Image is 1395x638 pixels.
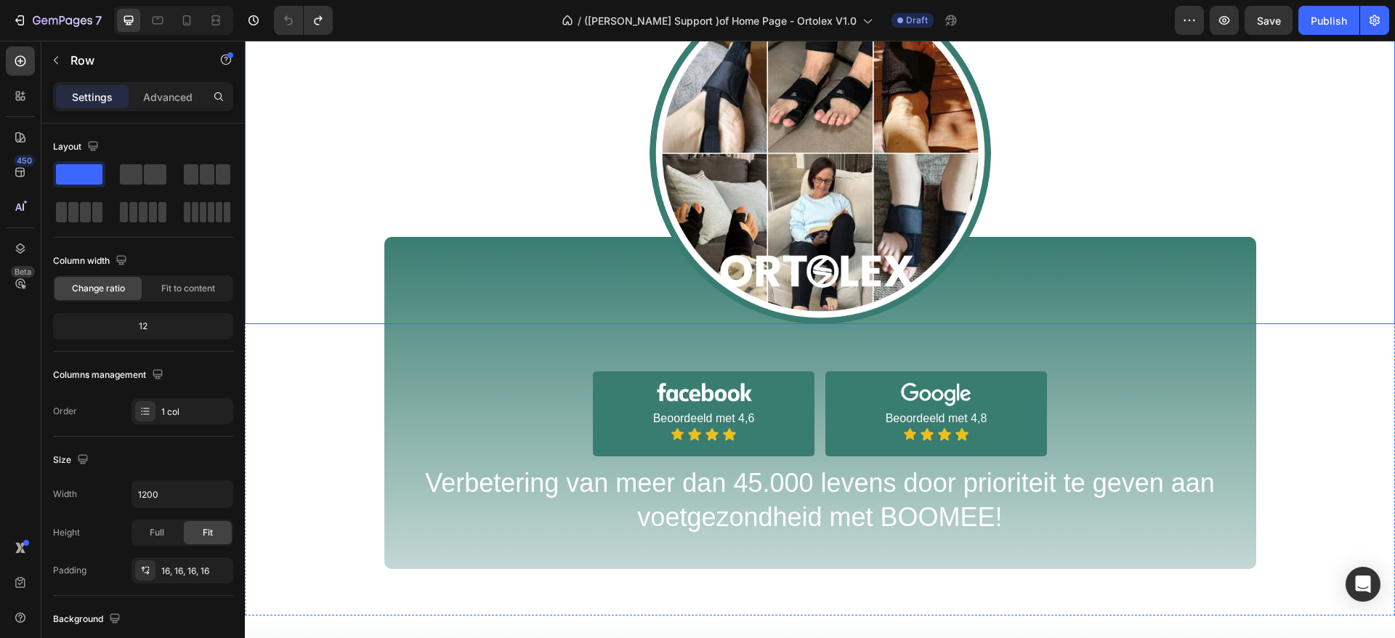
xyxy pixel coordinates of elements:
[53,488,77,501] div: Width
[6,6,108,35] button: 7
[132,481,232,507] input: Auto
[584,13,857,28] span: ([PERSON_NAME] Support )of Home Page - Ortolex V1.0
[143,89,193,105] p: Advanced
[14,155,35,166] div: 450
[53,564,86,577] div: Padding
[1346,567,1380,602] div: Open Intercom Messenger
[161,405,230,419] div: 1 col
[1298,6,1359,35] button: Publish
[53,137,102,157] div: Layout
[245,41,1395,638] iframe: Design area
[11,266,35,278] div: Beta
[53,251,130,271] div: Column width
[274,6,333,35] div: Undo/Redo
[95,12,102,29] p: 7
[906,14,928,27] span: Draft
[1257,15,1281,27] span: Save
[150,526,164,539] span: Full
[56,316,230,336] div: 12
[53,451,92,470] div: Size
[72,282,125,295] span: Change ratio
[1311,13,1347,28] div: Publish
[161,282,215,295] span: Fit to content
[72,89,113,105] p: Settings
[53,610,124,629] div: Background
[53,366,166,385] div: Columns management
[53,526,80,539] div: Height
[578,13,581,28] span: /
[53,405,77,418] div: Order
[161,565,230,578] div: 16, 16, 16, 16
[1245,6,1293,35] button: Save
[70,52,194,69] p: Row
[203,526,213,539] span: Fit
